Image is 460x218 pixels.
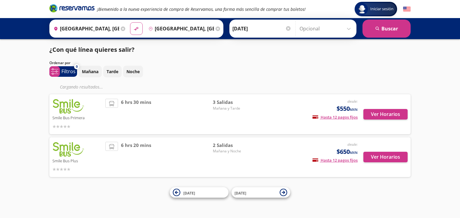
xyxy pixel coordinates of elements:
[235,190,246,195] span: [DATE]
[82,68,98,75] p: Mañana
[49,4,95,13] i: Brand Logo
[126,68,140,75] p: Noche
[213,148,255,154] span: Mañana y Noche
[49,45,135,54] p: ¿Con qué línea quieres salir?
[121,99,151,130] span: 6 hrs 30 mins
[52,157,102,164] p: Smile Bus Plus
[213,106,255,111] span: Mañana y Tarde
[121,142,151,173] span: 6 hrs 20 mins
[49,60,70,66] p: Ordenar por
[350,107,358,112] small: MXN
[363,109,408,120] button: Ver Horarios
[232,21,291,36] input: Elegir Fecha
[60,84,103,90] em: Cargando resultados ...
[403,5,411,13] button: English
[368,6,396,12] span: Iniciar sesión
[107,68,118,75] p: Tarde
[312,114,358,120] span: Hasta 12 pagos fijos
[300,21,353,36] input: Opcional
[49,66,77,77] button: 0Filtros
[52,114,102,121] p: Smile Bus Primera
[347,142,358,147] em: desde:
[337,147,358,156] span: $650
[51,21,119,36] input: Buscar Origen
[213,142,255,149] span: 2 Salidas
[76,64,78,69] span: 0
[363,152,408,162] button: Ver Horarios
[312,157,358,163] span: Hasta 12 pagos fijos
[362,20,411,38] button: Buscar
[52,142,85,157] img: Smile Bus Plus
[79,66,102,77] button: Mañana
[350,150,358,155] small: MXN
[213,99,255,106] span: 3 Salidas
[103,66,122,77] button: Tarde
[49,4,95,14] a: Brand Logo
[97,6,306,12] em: ¡Bienvenido a la nueva experiencia de compra de Reservamos, una forma más sencilla de comprar tus...
[123,66,143,77] button: Noche
[52,99,85,114] img: Smile Bus Primera
[146,21,214,36] input: Buscar Destino
[170,187,228,198] button: [DATE]
[61,68,76,75] p: Filtros
[337,104,358,113] span: $550
[347,99,358,104] em: desde:
[183,190,195,195] span: [DATE]
[232,187,290,198] button: [DATE]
